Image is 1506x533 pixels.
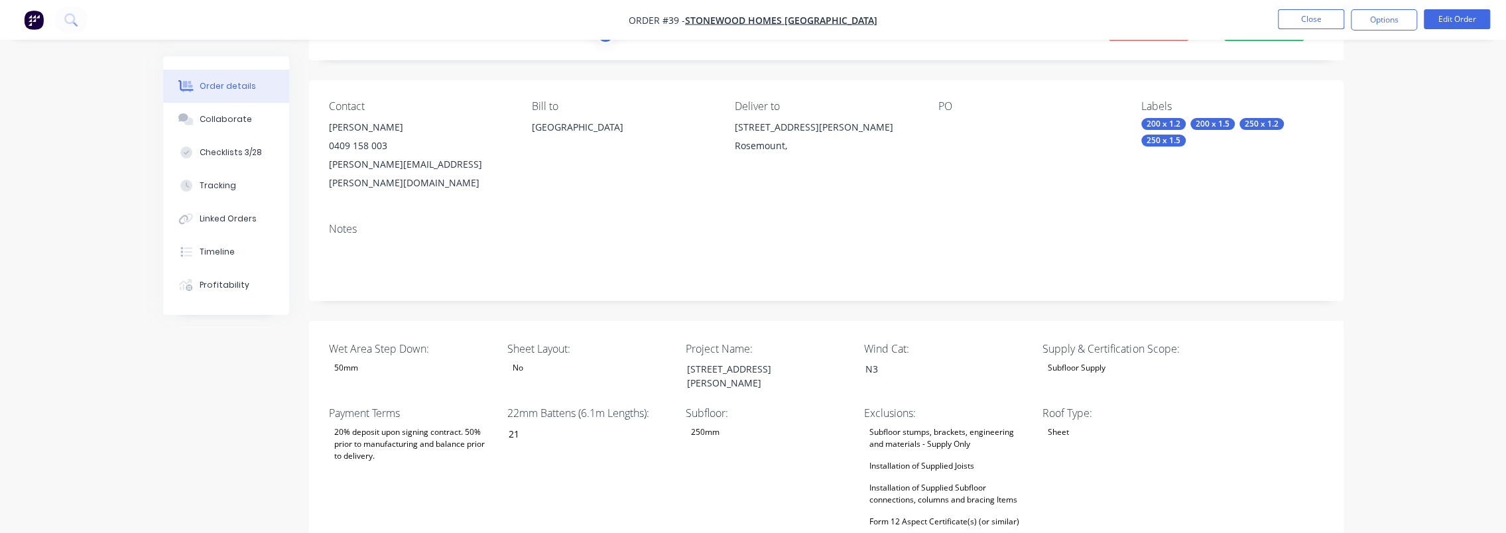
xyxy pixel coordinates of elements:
[163,169,289,202] button: Tracking
[676,359,842,392] div: [STREET_ADDRESS][PERSON_NAME]
[1042,359,1111,377] div: Subfloor Supply
[329,424,495,465] div: 20% deposit upon signing contract. 50% prior to manufacturing and balance prior to delivery.
[200,213,257,225] div: Linked Orders
[864,457,979,475] div: Installation of Supplied Joists
[1190,118,1235,130] div: 200 x 1.5
[1141,100,1323,113] div: Labels
[1239,118,1284,130] div: 250 x 1.2
[24,10,44,30] img: Factory
[200,279,249,291] div: Profitability
[1141,135,1186,147] div: 250 x 1.5
[938,100,1120,113] div: PO
[686,405,851,421] label: Subfloor:
[163,268,289,302] button: Profitability
[1141,118,1186,130] div: 200 x 1.2
[507,341,673,357] label: Sheet Layout:
[329,405,495,421] label: Payment Terms
[864,405,1030,421] label: Exclusions:
[329,341,495,357] label: Wet Area Step Down:
[163,235,289,268] button: Timeline
[329,118,511,192] div: [PERSON_NAME]0409 158 003[PERSON_NAME][EMAIL_ADDRESS][PERSON_NAME][DOMAIN_NAME]
[864,513,1025,530] div: Form 12 Aspect Certificate(s) (or similar)
[864,341,1030,357] label: Wind Cat:
[329,118,511,137] div: [PERSON_NAME]
[329,223,1324,235] div: Notes
[1042,424,1074,441] div: Sheet
[685,14,877,27] a: Stonewood Homes [GEOGRAPHIC_DATA]
[200,246,235,258] div: Timeline
[1042,405,1208,421] label: Roof Type:
[1351,9,1417,30] button: Options
[163,202,289,235] button: Linked Orders
[532,100,714,113] div: Bill to
[735,118,916,137] div: [STREET_ADDRESS][PERSON_NAME]
[1424,9,1490,29] button: Edit Order
[163,70,289,103] button: Order details
[163,136,289,169] button: Checklists 3/28
[507,359,529,377] div: No
[735,137,916,155] div: Rosemount,
[735,118,916,160] div: [STREET_ADDRESS][PERSON_NAME]Rosemount,
[200,180,236,192] div: Tracking
[200,80,256,92] div: Order details
[1278,9,1344,29] button: Close
[532,118,714,160] div: [GEOGRAPHIC_DATA]
[629,14,685,27] span: Order #39 -
[735,100,916,113] div: Deliver to
[1042,341,1208,357] label: Supply & Certification Scope:
[497,424,672,444] input: Enter number...
[532,118,714,137] div: [GEOGRAPHIC_DATA]
[864,424,1030,453] div: Subfloor stumps, brackets, engineering and materials - Supply Only
[329,359,363,377] div: 50mm
[855,359,1021,379] div: N3
[329,100,511,113] div: Contact
[200,113,252,125] div: Collaborate
[864,479,1030,508] div: Installation of Supplied Subfloor connections, columns and bracing Items
[329,137,511,155] div: 0409 158 003
[200,147,262,158] div: Checklists 3/28
[329,155,511,192] div: [PERSON_NAME][EMAIL_ADDRESS][PERSON_NAME][DOMAIN_NAME]
[507,405,673,421] label: 22mm Battens (6.1m Lengths):
[686,341,851,357] label: Project Name:
[163,103,289,136] button: Collaborate
[686,424,725,441] div: 250mm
